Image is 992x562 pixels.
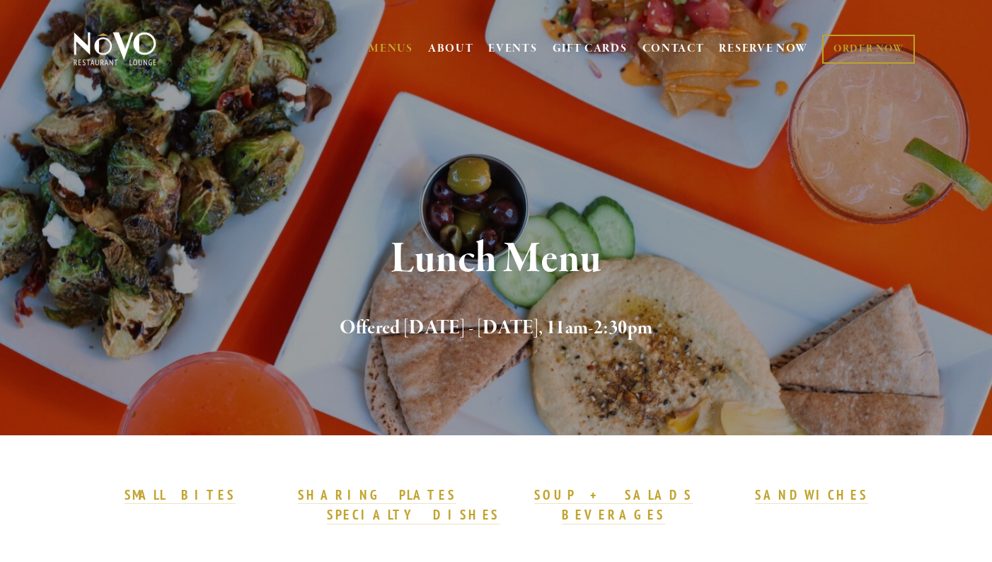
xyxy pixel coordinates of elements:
a: SHARING PLATES [298,486,456,505]
a: SPECIALTY DISHES [327,506,500,524]
a: RESERVE NOW [719,35,808,62]
strong: SANDWICHES [755,486,868,503]
a: GIFT CARDS [553,35,628,62]
img: Novo Restaurant &amp; Lounge [71,31,159,67]
a: SMALL BITES [125,486,236,505]
strong: SMALL BITES [125,486,236,503]
strong: BEVERAGES [562,506,665,523]
a: SOUP + SALADS [534,486,693,505]
a: SANDWICHES [755,486,868,505]
strong: SPECIALTY DISHES [327,506,500,523]
a: ABOUT [428,42,474,56]
h2: Offered [DATE] - [DATE], 11am-2:30pm [96,314,896,343]
a: BEVERAGES [562,506,665,524]
a: EVENTS [488,42,537,56]
a: ORDER NOW [822,35,915,64]
strong: SOUP + SALADS [534,486,693,503]
strong: SHARING PLATES [298,486,456,503]
a: CONTACT [642,35,705,62]
h1: Lunch Menu [96,236,896,282]
a: MENUS [369,42,413,56]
